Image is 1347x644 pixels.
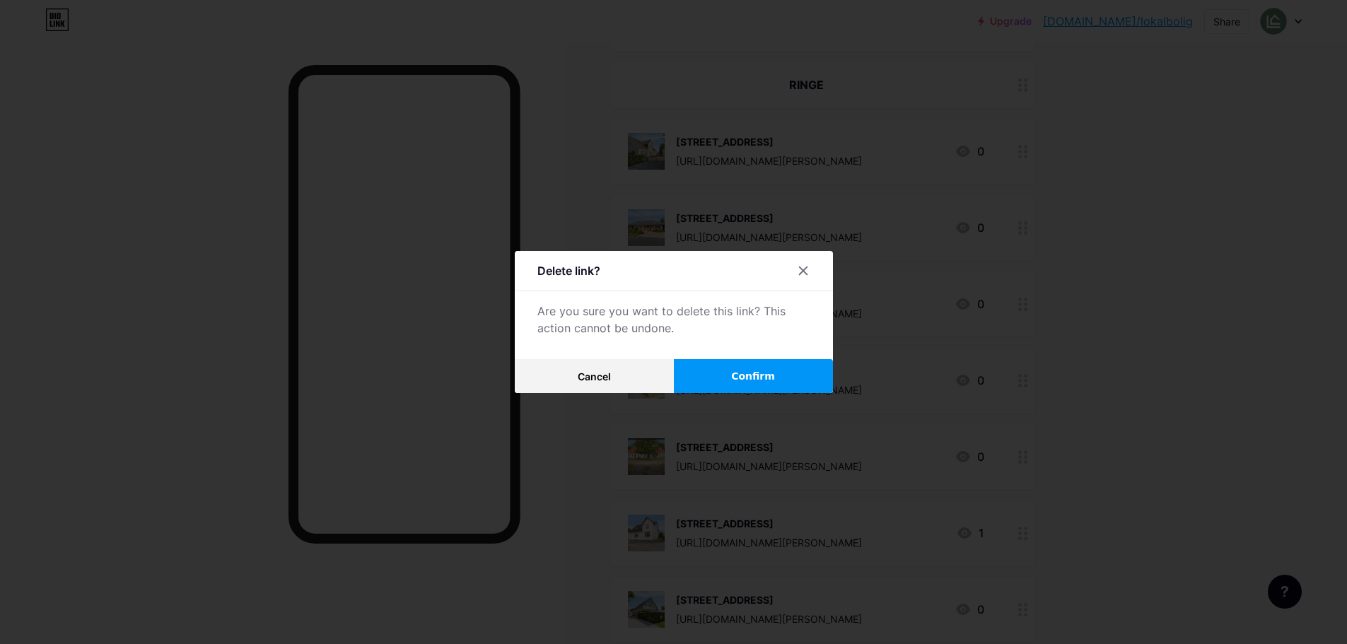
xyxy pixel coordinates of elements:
span: Cancel [578,370,611,382]
button: Confirm [674,359,833,393]
div: Are you sure you want to delete this link? This action cannot be undone. [537,303,810,336]
div: Delete link? [537,262,600,279]
span: Confirm [731,369,775,384]
button: Cancel [515,359,674,393]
